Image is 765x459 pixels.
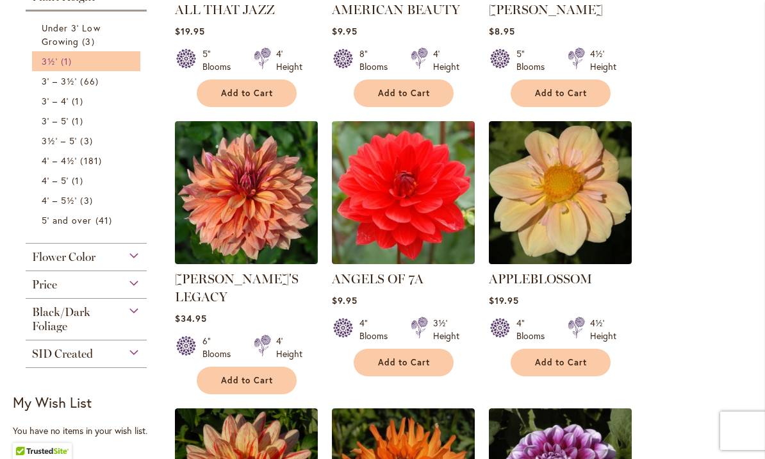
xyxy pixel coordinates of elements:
[42,154,77,167] span: 4' – 4½'
[42,174,69,187] span: 4' – 5'
[489,25,515,37] span: $8.95
[10,413,45,449] iframe: Launch Accessibility Center
[378,357,431,368] span: Add to Cart
[221,375,274,386] span: Add to Cart
[197,367,297,394] button: Add to Cart
[332,255,475,267] a: ANGELS OF 7A
[516,317,552,342] div: 4" Blooms
[13,424,167,437] div: You have no items in your wish list.
[511,349,611,376] button: Add to Cart
[433,47,459,73] div: 4' Height
[72,94,86,108] span: 1
[42,194,134,207] a: 4' – 5½' 3
[221,88,274,99] span: Add to Cart
[489,255,632,267] a: APPLEBLOSSOM
[42,174,134,187] a: 4' – 5' 1
[175,271,299,305] a: [PERSON_NAME]'S LEGACY
[354,79,454,107] button: Add to Cart
[32,278,57,292] span: Price
[61,54,75,68] span: 1
[42,135,77,147] span: 3½' – 5'
[511,79,611,107] button: Add to Cart
[489,121,632,264] img: APPLEBLOSSOM
[332,25,358,37] span: $9.95
[590,47,616,73] div: 4½' Height
[72,114,86,128] span: 1
[32,347,93,361] span: SID Created
[489,271,592,287] a: APPLEBLOSSOM
[72,174,86,187] span: 1
[42,214,92,226] span: 5' and over
[332,271,424,287] a: ANGELS OF 7A
[202,335,238,360] div: 6" Blooms
[42,194,77,206] span: 4' – 5½'
[175,312,207,324] span: $34.95
[80,154,104,167] span: 181
[489,2,603,17] a: [PERSON_NAME]
[80,74,101,88] span: 66
[332,2,460,17] a: AMERICAN BEAUTY
[42,75,77,87] span: 3' – 3½'
[42,74,134,88] a: 3' – 3½' 66
[42,115,69,127] span: 3' – 5'
[202,47,238,73] div: 5" Blooms
[489,294,519,306] span: $19.95
[175,2,275,17] a: ALL THAT JAZZ
[332,294,358,306] span: $9.95
[378,88,431,99] span: Add to Cart
[175,121,318,264] img: Andy's Legacy
[535,357,588,368] span: Add to Cart
[332,121,475,264] img: ANGELS OF 7A
[42,54,134,68] a: 3½' 1
[359,317,395,342] div: 4" Blooms
[590,317,616,342] div: 4½' Height
[95,213,115,227] span: 41
[80,134,95,147] span: 3
[354,349,454,376] button: Add to Cart
[32,250,95,264] span: Flower Color
[42,22,101,47] span: Under 3' Low Growing
[516,47,552,73] div: 5" Blooms
[359,47,395,73] div: 8" Blooms
[80,194,95,207] span: 3
[175,25,205,37] span: $19.95
[13,393,92,412] strong: My Wish List
[32,305,90,333] span: Black/Dark Foliage
[42,55,58,67] span: 3½'
[535,88,588,99] span: Add to Cart
[175,255,318,267] a: Andy's Legacy
[276,47,302,73] div: 4' Height
[433,317,459,342] div: 3½' Height
[42,21,134,48] a: Under 3' Low Growing 3
[82,35,97,48] span: 3
[42,95,69,107] span: 3' – 4'
[42,94,134,108] a: 3' – 4' 1
[276,335,302,360] div: 4' Height
[42,154,134,167] a: 4' – 4½' 181
[197,79,297,107] button: Add to Cart
[42,213,134,227] a: 5' and over 41
[42,114,134,128] a: 3' – 5' 1
[42,134,134,147] a: 3½' – 5' 3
